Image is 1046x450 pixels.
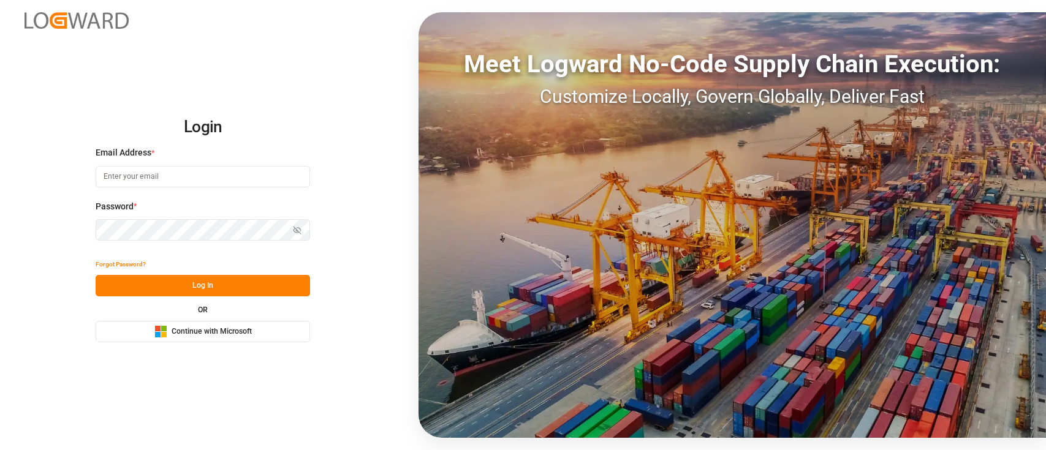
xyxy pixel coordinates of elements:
button: Log In [96,275,310,296]
small: OR [198,306,208,313]
img: Logward_new_orange.png [25,12,129,29]
div: Meet Logward No-Code Supply Chain Execution: [419,46,1046,83]
input: Enter your email [96,166,310,187]
span: Password [96,200,134,213]
span: Continue with Microsoft [172,326,252,337]
span: Email Address [96,146,151,159]
button: Continue with Microsoft [96,321,310,342]
button: Forgot Password? [96,253,146,275]
h2: Login [96,108,310,147]
div: Customize Locally, Govern Globally, Deliver Fast [419,83,1046,110]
